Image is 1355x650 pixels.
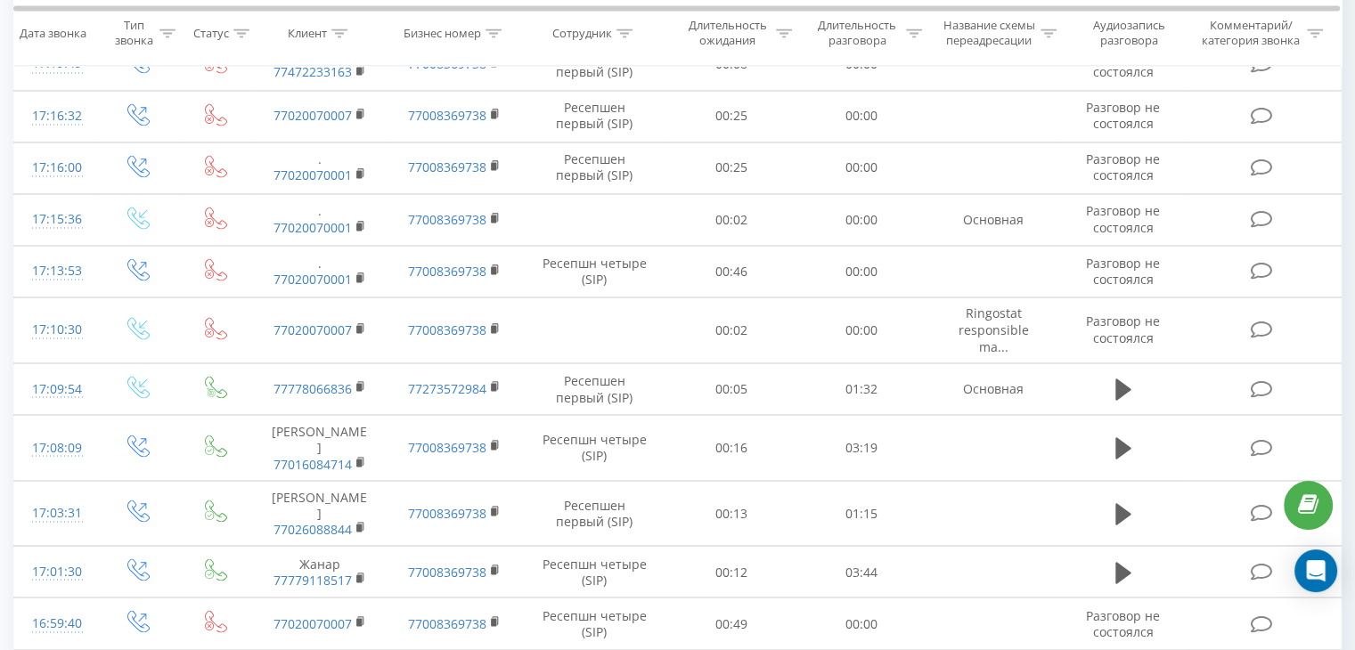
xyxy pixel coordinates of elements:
td: 00:00 [796,142,926,193]
div: Аудиозапись разговора [1077,19,1181,49]
td: Ресепшн четыре (SIP) [522,415,667,481]
a: 77472233163 [273,63,352,80]
td: 00:13 [667,480,796,546]
a: 77020070001 [273,271,352,288]
a: 77020070007 [273,614,352,631]
td: 00:16 [667,415,796,481]
span: Разговор не состоялся [1086,202,1160,235]
div: 17:16:00 [32,150,79,185]
a: 77778066836 [273,379,352,396]
a: 77008369738 [408,438,486,455]
div: 16:59:40 [32,605,79,640]
td: Жанар [252,546,387,597]
td: Ресепшен первый (SIP) [522,142,667,193]
span: Разговор не состоялся [1086,313,1160,345]
td: [PERSON_NAME] [252,480,387,546]
td: 00:02 [667,194,796,246]
td: Основная [926,362,1060,414]
td: Ресепшн четыре (SIP) [522,597,667,649]
span: Разговор не состоялся [1086,150,1160,183]
div: Клиент [288,26,327,41]
td: 00:49 [667,597,796,649]
td: [PERSON_NAME] [252,415,387,481]
div: Open Intercom Messenger [1294,549,1337,592]
div: 17:03:31 [32,495,79,530]
td: 00:00 [796,597,926,649]
td: 00:05 [667,362,796,414]
div: Бизнес номер [404,26,481,41]
td: Ресепшен первый (SIP) [522,362,667,414]
span: Ringostat responsible ma... [959,305,1029,353]
td: Ресепшен первый (SIP) [522,480,667,546]
a: 77008369738 [408,321,486,338]
div: 17:10:30 [32,313,79,347]
div: Длительность ожидания [683,19,772,49]
div: Длительность разговора [812,19,902,49]
a: 77008369738 [408,158,486,175]
a: 77008369738 [408,55,486,72]
td: 00:02 [667,297,796,363]
a: 77008369738 [408,263,486,280]
td: 03:44 [796,546,926,597]
a: 77020070001 [273,219,352,236]
span: Разговор не состоялся [1086,255,1160,288]
div: 17:16:32 [32,99,79,134]
td: 00:12 [667,546,796,597]
td: 00:25 [667,90,796,142]
div: 17:08:09 [32,430,79,465]
td: 00:00 [796,90,926,142]
div: 17:01:30 [32,554,79,589]
div: Название схемы переадресации [943,19,1036,49]
a: 77020070007 [273,107,352,124]
a: 77273572984 [408,379,486,396]
td: 00:25 [667,142,796,193]
a: 77020070007 [273,321,352,338]
div: Дата звонка [20,26,86,41]
span: Разговор не состоялся [1086,99,1160,132]
a: 77016084714 [273,455,352,472]
div: 17:15:36 [32,202,79,237]
td: 03:19 [796,415,926,481]
td: 00:00 [796,246,926,297]
div: Сотрудник [552,26,612,41]
div: Тип звонка [112,19,154,49]
td: Ресепшн четыре (SIP) [522,546,667,597]
td: 01:32 [796,362,926,414]
td: . [252,194,387,246]
a: 77008369738 [408,504,486,521]
td: 01:15 [796,480,926,546]
td: Ресепшен первый (SIP) [522,90,667,142]
div: Статус [193,26,229,41]
span: Разговор не состоялся [1086,606,1160,639]
td: Ресепшн четыре (SIP) [522,246,667,297]
a: 77779118517 [273,571,352,588]
td: 00:46 [667,246,796,297]
a: 77008369738 [408,107,486,124]
td: Основная [926,194,1060,246]
a: 77020070001 [273,167,352,183]
td: 00:00 [796,194,926,246]
a: 77008369738 [408,563,486,580]
div: Комментарий/категория звонка [1198,19,1302,49]
div: 17:09:54 [32,371,79,406]
a: 77008369738 [408,614,486,631]
a: 77008369738 [408,211,486,228]
td: 00:00 [796,297,926,363]
a: 77026088844 [273,520,352,537]
td: . [252,246,387,297]
div: 17:13:53 [32,254,79,288]
td: . [252,142,387,193]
